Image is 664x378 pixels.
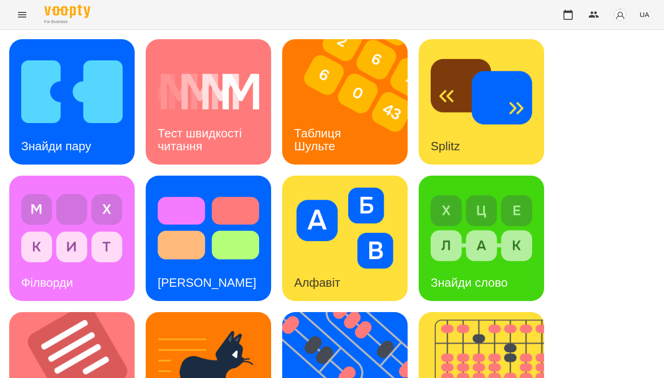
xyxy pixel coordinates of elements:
[431,188,532,269] img: Знайди слово
[614,8,627,21] img: avatar_s.png
[294,188,396,269] img: Алфавіт
[294,126,344,153] h3: Таблиця Шульте
[158,276,256,289] h3: [PERSON_NAME]
[158,51,259,132] img: Тест швидкості читання
[282,39,419,165] img: Таблиця Шульте
[21,276,73,289] h3: Філворди
[294,276,340,289] h3: Алфавіт
[9,39,135,165] a: Знайди паруЗнайди пару
[146,176,271,301] a: Тест Струпа[PERSON_NAME]
[21,188,123,269] img: Філворди
[419,176,544,301] a: Знайди словоЗнайди слово
[636,6,653,23] button: UA
[158,188,259,269] img: Тест Струпа
[431,51,532,132] img: Splitz
[44,5,90,18] img: Voopty Logo
[21,51,123,132] img: Знайди пару
[640,10,649,19] span: UA
[419,39,544,165] a: SplitzSplitz
[146,39,271,165] a: Тест швидкості читанняТест швидкості читання
[282,176,408,301] a: АлфавітАлфавіт
[21,139,91,153] h3: Знайди пару
[158,126,245,153] h3: Тест швидкості читання
[431,139,460,153] h3: Splitz
[44,19,90,25] span: For Business
[282,39,408,165] a: Таблиця ШультеТаблиця Шульте
[431,276,508,289] h3: Знайди слово
[11,4,33,26] button: Menu
[9,176,135,301] a: ФілвордиФілворди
